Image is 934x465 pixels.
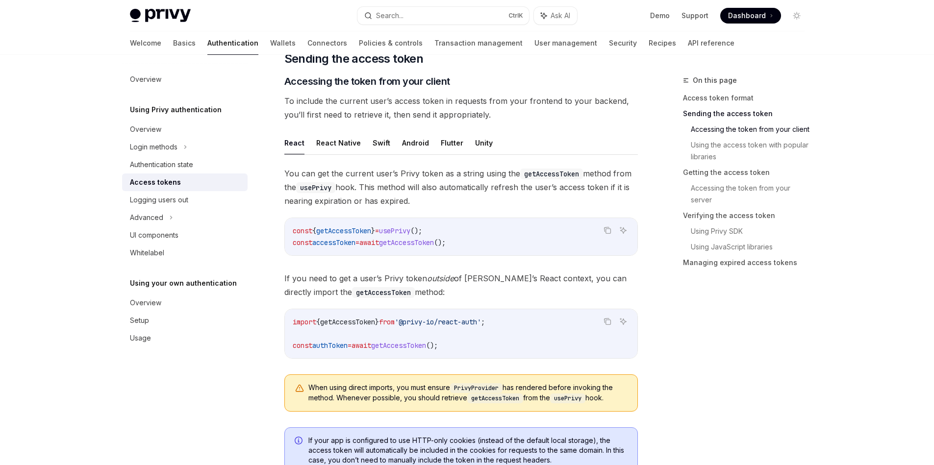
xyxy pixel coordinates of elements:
span: const [293,238,312,247]
span: from [379,318,395,326]
a: Authentication state [122,156,248,173]
a: Wallets [270,31,296,55]
button: Swift [373,131,390,154]
span: Sending the access token [284,51,424,67]
svg: Warning [295,384,304,393]
a: Security [609,31,637,55]
a: Logging users out [122,191,248,209]
a: Transaction management [434,31,523,55]
a: Using JavaScript libraries [691,239,812,255]
span: Ctrl K [508,12,523,20]
code: usePrivy [550,393,585,403]
span: getAccessToken [320,318,375,326]
div: UI components [130,229,178,241]
em: outside [427,273,454,283]
a: User management [534,31,597,55]
h5: Using your own authentication [130,277,237,289]
button: Ask AI [617,224,630,237]
div: Overview [130,123,161,135]
span: } [375,318,379,326]
div: Overview [130,73,161,85]
a: Recipes [649,31,676,55]
button: React [284,131,304,154]
div: Search... [376,10,404,22]
a: Sending the access token [683,106,812,122]
a: Basics [173,31,196,55]
span: You can get the current user’s Privy token as a string using the method from the hook. This metho... [284,167,638,208]
a: Getting the access token [683,165,812,180]
a: Access token format [683,90,812,106]
span: To include the current user’s access token in requests from your frontend to your backend, you’ll... [284,94,638,122]
span: = [375,226,379,235]
span: ; [481,318,485,326]
span: If your app is configured to use HTTP-only cookies (instead of the default local storage), the ac... [308,436,628,465]
span: On this page [693,74,737,86]
span: If you need to get a user’s Privy token of [PERSON_NAME]’s React context, you can directly import... [284,271,638,299]
div: Advanced [130,212,163,223]
span: import [293,318,316,326]
span: Ask AI [551,11,570,21]
a: Setup [122,312,248,329]
a: Accessing the token from your server [691,180,812,208]
button: Ask AI [534,7,577,24]
a: UI components [122,226,248,244]
span: (); [434,238,446,247]
span: getAccessToken [316,226,371,235]
button: Flutter [441,131,463,154]
span: { [316,318,320,326]
span: = [355,238,359,247]
span: Accessing the token from your client [284,74,450,88]
div: Access tokens [130,176,181,188]
div: Logging users out [130,194,188,206]
button: Search...CtrlK [357,7,529,24]
button: Toggle dark mode [789,8,805,24]
div: Whitelabel [130,247,164,259]
span: getAccessToken [371,341,426,350]
span: const [293,341,312,350]
a: Whitelabel [122,244,248,262]
svg: Info [295,437,304,446]
span: await [359,238,379,247]
button: Copy the contents from the code block [601,315,614,328]
a: Managing expired access tokens [683,255,812,270]
span: await [352,341,371,350]
a: Demo [650,11,670,21]
div: Setup [130,315,149,326]
span: const [293,226,312,235]
a: Using Privy SDK [691,223,812,239]
a: API reference [688,31,734,55]
a: Overview [122,71,248,88]
code: PrivyProvider [450,383,503,393]
a: Authentication [207,31,258,55]
img: light logo [130,9,191,23]
code: getAccessToken [352,287,415,298]
a: Verifying the access token [683,208,812,223]
span: usePrivy [379,226,410,235]
span: (); [410,226,422,235]
a: Access tokens [122,173,248,191]
button: Unity [475,131,493,154]
a: Connectors [307,31,347,55]
code: getAccessToken [467,393,523,403]
span: Dashboard [728,11,766,21]
div: Login methods [130,141,177,153]
a: Policies & controls [359,31,423,55]
a: Accessing the token from your client [691,122,812,137]
span: When using direct imports, you must ensure has rendered before invoking the method. Whenever poss... [308,383,628,403]
button: Copy the contents from the code block [601,224,614,237]
a: Support [682,11,708,21]
div: Authentication state [130,159,193,171]
button: Ask AI [617,315,630,328]
span: '@privy-io/react-auth' [395,318,481,326]
a: Overview [122,294,248,312]
a: Overview [122,121,248,138]
h5: Using Privy authentication [130,104,222,116]
code: getAccessToken [520,169,583,179]
button: Android [402,131,429,154]
div: Usage [130,332,151,344]
span: = [348,341,352,350]
div: Overview [130,297,161,309]
code: usePrivy [296,182,335,193]
a: Usage [122,329,248,347]
span: (); [426,341,438,350]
